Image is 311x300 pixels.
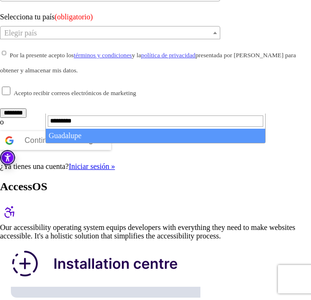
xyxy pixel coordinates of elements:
a: Iniciar sesión » [69,162,115,170]
a: política de privacidad [141,52,196,59]
a: términos y condiciones [74,52,132,59]
div: Continuar con [25,131,100,150]
span: Elegir país [4,29,37,37]
span: (obligatorio) [55,13,93,21]
input: Por la presente acepto lostérminos y condicionesy lapolítica de privacidadpresentada por [PERSON_... [2,49,6,57]
input: Acepto recibir correos electrónicos de marketing [2,87,10,95]
small: Acepto recibir correos electrónicos de marketing [14,89,136,97]
li: Guadalupe [46,129,265,143]
b: Google [73,136,100,144]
